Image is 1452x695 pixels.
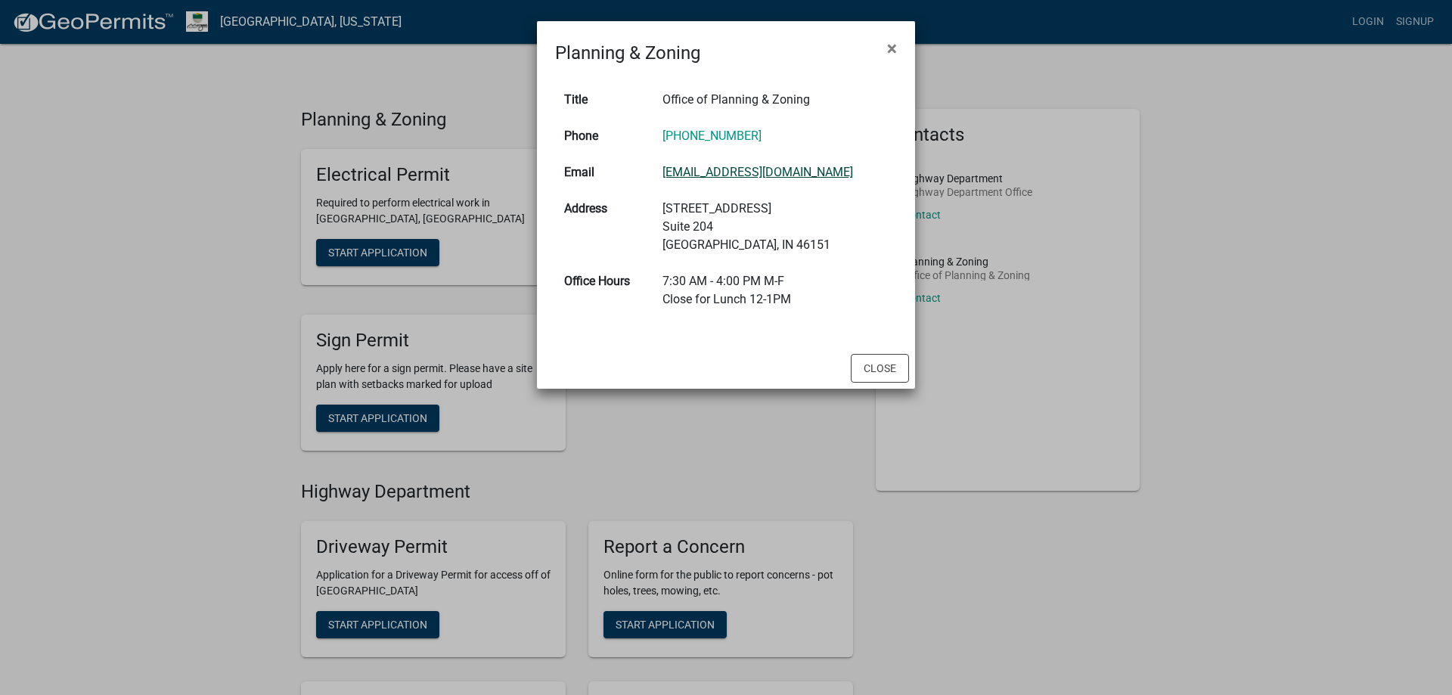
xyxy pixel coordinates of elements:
[662,129,762,143] a: [PHONE_NUMBER]
[875,27,909,70] button: Close
[653,191,897,263] td: [STREET_ADDRESS] Suite 204 [GEOGRAPHIC_DATA], IN 46151
[887,38,897,59] span: ×
[555,118,653,154] th: Phone
[555,39,700,67] h4: Planning & Zoning
[555,191,653,263] th: Address
[555,263,653,318] th: Office Hours
[555,154,653,191] th: Email
[555,82,653,118] th: Title
[851,354,909,383] button: Close
[653,82,897,118] td: Office of Planning & Zoning
[662,165,853,179] a: [EMAIL_ADDRESS][DOMAIN_NAME]
[662,272,888,309] div: 7:30 AM - 4:00 PM M-F Close for Lunch 12-1PM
